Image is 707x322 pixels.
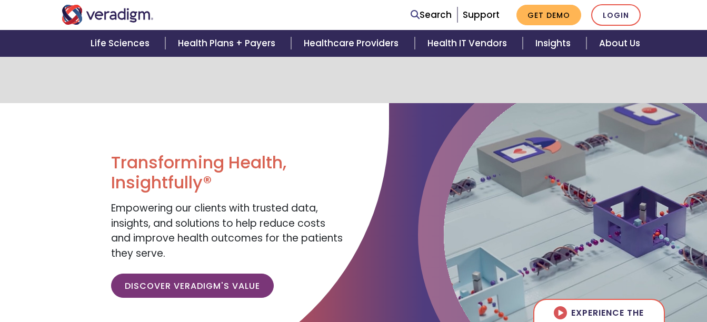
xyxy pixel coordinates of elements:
[111,153,345,193] h1: Transforming Health, Insightfully®
[111,201,343,260] span: Empowering our clients with trusted data, insights, and solutions to help reduce costs and improv...
[111,274,274,298] a: Discover Veradigm's Value
[463,8,500,21] a: Support
[523,30,586,57] a: Insights
[591,4,641,26] a: Login
[516,5,581,25] a: Get Demo
[291,30,414,57] a: Healthcare Providers
[78,30,165,57] a: Life Sciences
[411,8,452,22] a: Search
[415,30,523,57] a: Health IT Vendors
[165,30,291,57] a: Health Plans + Payers
[586,30,653,57] a: About Us
[62,5,154,25] img: Veradigm logo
